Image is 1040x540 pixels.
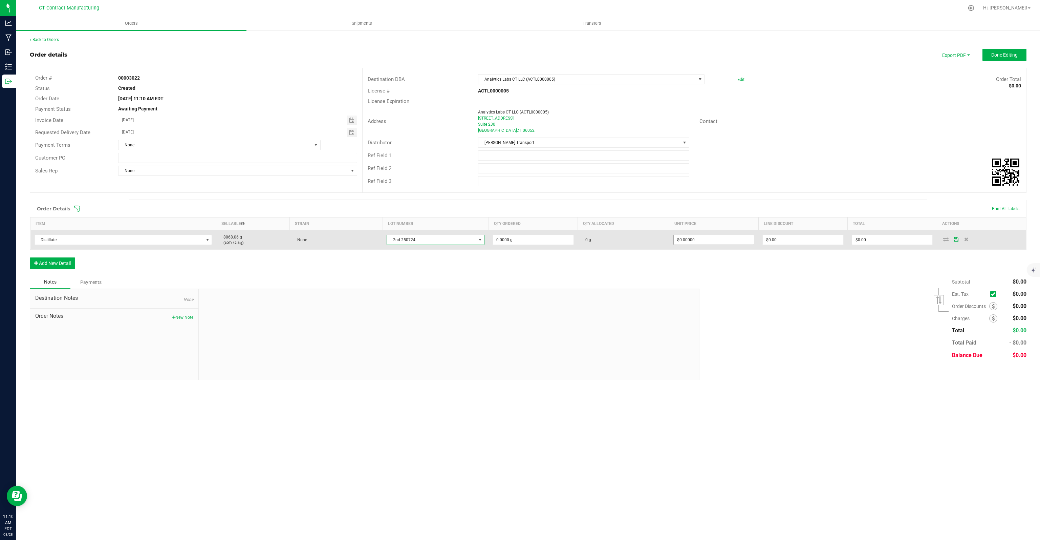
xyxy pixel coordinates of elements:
[3,532,13,537] p: 08/28
[368,152,391,159] span: Ref Field 1
[368,178,391,184] span: Ref Field 3
[5,63,12,70] inline-svg: Inventory
[5,49,12,56] inline-svg: Inbound
[848,217,937,230] th: Total
[118,96,164,101] strong: [DATE] 11:10 AM EDT
[990,290,999,299] span: Calculate excise tax
[951,237,961,241] span: Save Order Detail
[294,237,307,242] span: None
[30,257,75,269] button: Add New Detail
[35,142,70,148] span: Payment Terms
[952,339,976,346] span: Total Paid
[489,217,578,230] th: Qty Ordered
[118,140,312,150] span: None
[368,165,391,171] span: Ref Field 2
[30,51,67,59] div: Order details
[763,235,843,245] input: 0
[478,110,549,115] span: Analytics Labs CT LLC (ACTL0000005)
[478,128,517,133] span: [GEOGRAPHIC_DATA]
[216,217,289,230] th: Sellable
[935,49,976,61] li: Export PDF
[343,20,381,26] span: Shipments
[961,237,971,241] span: Delete Order Detail
[368,76,405,82] span: Destination DBA
[118,166,348,175] span: None
[35,168,58,174] span: Sales Rep
[246,16,477,30] a: Shipments
[1013,327,1026,334] span: $0.00
[952,327,964,334] span: Total
[383,217,489,230] th: Lot Number
[937,217,1026,230] th: Actions
[220,240,285,245] p: (LOT: 42.6 g)
[35,312,193,320] span: Order Notes
[1013,315,1026,321] span: $0.00
[478,75,696,84] span: Analytics Labs CT LLC (ACTL0000005)
[35,294,193,302] span: Destination Notes
[5,78,12,85] inline-svg: Outbound
[3,514,13,532] p: 11:10 AM EDT
[477,16,707,30] a: Transfers
[35,155,65,161] span: Customer PO
[116,20,147,26] span: Orders
[952,279,970,285] span: Subtotal
[183,297,193,302] span: None
[478,116,514,121] span: [STREET_ADDRESS]
[35,106,71,112] span: Payment Status
[992,159,1019,186] qrcode: 00003022
[347,116,357,125] span: Toggle calendar
[674,235,754,245] input: 0
[478,122,495,127] span: Suite 230
[1009,339,1026,346] span: - $0.00
[952,304,989,309] span: Order Discounts
[5,20,12,26] inline-svg: Analytics
[118,106,157,111] strong: Awaiting Payment
[952,291,988,297] span: Est. Tax
[220,235,242,240] span: 8068.06 g
[347,128,357,137] span: Toggle calendar
[967,5,975,11] div: Manage settings
[991,52,1018,58] span: Done Editing
[7,486,27,506] iframe: Resource center
[573,20,610,26] span: Transfers
[478,88,509,94] strong: ACTL0000005
[669,217,758,230] th: Unit Price
[368,98,409,104] span: License Expiration
[35,235,203,245] span: Distillate
[16,16,246,30] a: Orders
[368,88,390,94] span: License #
[982,49,1026,61] button: Done Editing
[493,235,573,245] input: 0
[70,276,111,288] div: Payments
[758,217,847,230] th: Line Discount
[5,34,12,41] inline-svg: Manufacturing
[1009,83,1021,88] strong: $0.00
[1013,303,1026,309] span: $0.00
[699,118,717,124] span: Contact
[118,75,140,81] strong: 00003022
[37,206,70,211] h1: Order Details
[35,96,59,102] span: Order Date
[30,276,70,289] div: Notes
[1013,291,1026,297] span: $0.00
[852,235,932,245] input: 0
[35,75,52,81] span: Order #
[35,117,63,123] span: Invoice Date
[737,77,744,82] a: Edit
[172,314,193,320] button: New Note
[582,237,591,242] span: 0 g
[983,5,1027,11] span: Hi, [PERSON_NAME]!
[478,138,680,147] span: [PERSON_NAME] Transport
[118,85,135,91] strong: Created
[387,235,476,245] span: 2nd 250724
[996,76,1021,82] span: Order Total
[1013,352,1026,358] span: $0.00
[523,128,535,133] span: 06052
[35,129,90,136] span: Requested Delivery Date
[290,217,383,230] th: Strain
[35,85,50,91] span: Status
[30,37,59,42] a: Back to Orders
[368,140,392,146] span: Distributor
